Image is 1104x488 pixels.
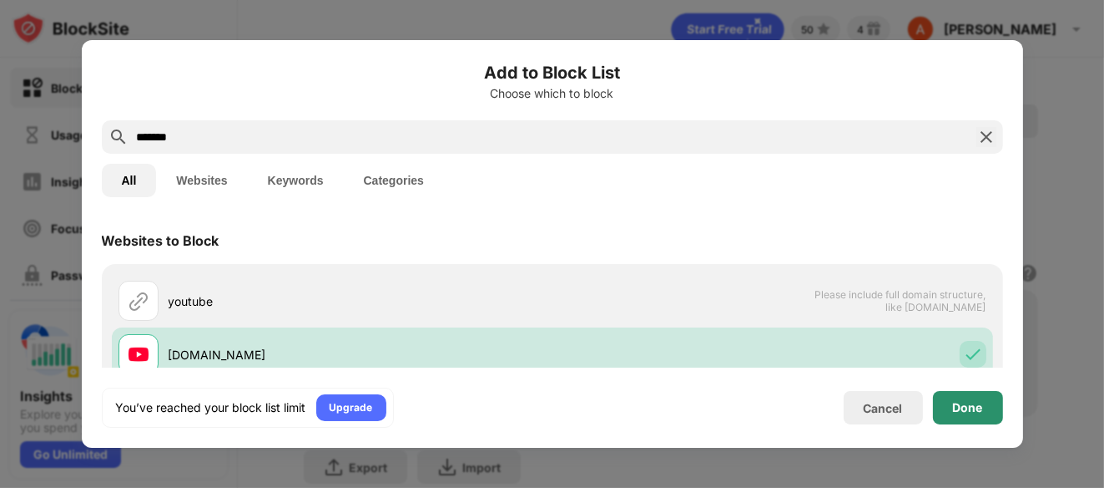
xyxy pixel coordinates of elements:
h6: Add to Block List [102,60,1003,85]
img: search-close [976,127,996,147]
div: Choose which to block [102,87,1003,100]
div: Cancel [864,401,903,415]
div: youtube [169,292,552,310]
span: Please include full domain structure, like [DOMAIN_NAME] [814,288,986,313]
img: favicons [129,344,149,364]
div: [DOMAIN_NAME] [169,346,552,363]
button: Websites [156,164,247,197]
div: Websites to Block [102,232,219,249]
div: Done [953,401,983,414]
button: All [102,164,157,197]
img: url.svg [129,291,149,311]
button: Keywords [248,164,344,197]
button: Categories [344,164,444,197]
img: search.svg [108,127,129,147]
div: Upgrade [330,399,373,416]
div: You’ve reached your block list limit [116,399,306,416]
